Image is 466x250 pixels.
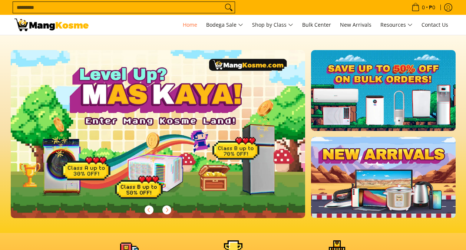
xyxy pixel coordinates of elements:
[418,15,452,35] a: Contact Us
[183,21,197,28] span: Home
[409,3,437,11] span: •
[340,21,371,28] span: New Arrivals
[377,15,416,35] a: Resources
[252,20,293,30] span: Shop by Class
[206,20,243,30] span: Bodega Sale
[141,202,157,218] button: Previous
[298,15,335,35] a: Bulk Center
[96,15,452,35] nav: Main Menu
[223,2,235,13] button: Search
[336,15,375,35] a: New Arrivals
[179,15,201,35] a: Home
[159,202,175,218] button: Next
[248,15,297,35] a: Shop by Class
[14,19,89,31] img: Mang Kosme: Your Home Appliances Warehouse Sale Partner!
[380,20,413,30] span: Resources
[421,5,426,10] span: 0
[428,5,436,10] span: ₱0
[302,21,331,28] span: Bulk Center
[11,50,305,218] img: Gaming desktop banner
[202,15,247,35] a: Bodega Sale
[422,21,448,28] span: Contact Us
